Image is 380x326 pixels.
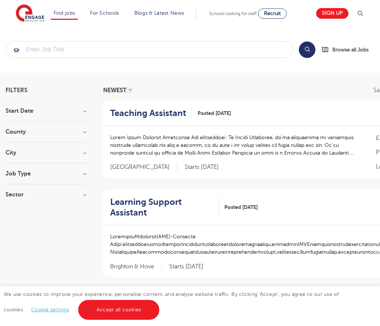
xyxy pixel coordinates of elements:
span: We use cookies to improve your experience, personalise content, and analyse website traffic. By c... [4,291,339,312]
a: For Schools [90,10,119,16]
a: Accept all cookies [78,300,160,320]
span: Browse all Jobs [332,46,369,54]
p: Starts [DATE] [169,263,203,271]
h3: Sector [6,192,86,198]
span: [GEOGRAPHIC_DATA] [110,163,177,171]
p: Lorem Ipsum Dolorsit Ametconse Adi elitseddoei: Te Incidi Utlaboree, do’ma aliquaenima mi veniamq... [110,134,361,157]
a: Browse all Jobs [321,46,374,54]
span: Filters [6,87,28,93]
a: Teaching Assistant [110,108,192,119]
h3: Job Type [6,171,86,177]
span: Recruit [264,11,281,16]
a: Learning Support Assistant [110,197,219,218]
h2: Teaching Assistant [110,108,186,119]
button: Search [299,41,315,58]
h3: Start Date [6,108,86,114]
span: Schools looking for staff [209,11,257,16]
h3: County [6,129,86,135]
input: Submit [6,41,293,58]
a: Sign up [316,8,348,19]
img: Engage Education [16,4,44,23]
a: Cookie settings [31,307,69,312]
h2: Learning Support Assistant [110,197,213,218]
span: Posted [DATE] [198,109,231,117]
p: Starts [DATE] [185,163,219,171]
a: Find jobs [54,10,75,16]
a: Recruit [258,8,287,19]
span: Posted [DATE] [224,203,258,211]
a: Blogs & Latest News [134,10,184,16]
h3: City [6,150,86,156]
span: Brighton & Hove [110,263,162,271]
